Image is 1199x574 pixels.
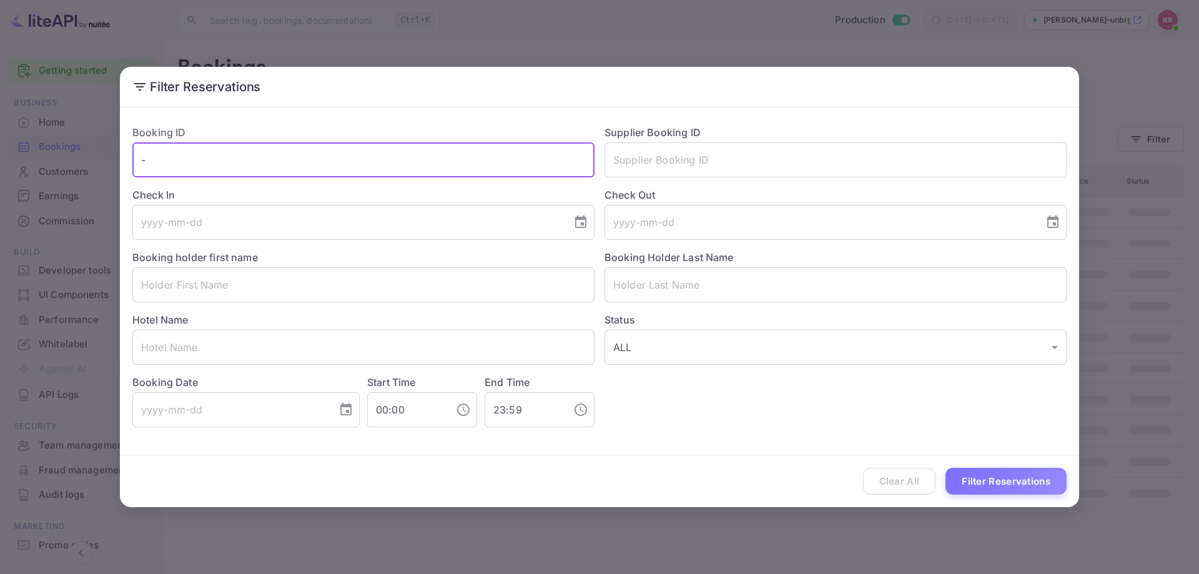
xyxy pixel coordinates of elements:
[367,392,446,427] input: hh:mm
[120,67,1079,107] h2: Filter Reservations
[604,312,1067,327] label: Status
[945,468,1067,495] button: Filter Reservations
[1040,210,1065,235] button: Choose date
[132,142,595,177] input: Booking ID
[132,187,595,202] label: Check In
[604,142,1067,177] input: Supplier Booking ID
[604,330,1067,365] div: ALL
[132,267,595,302] input: Holder First Name
[132,392,328,427] input: yyyy-mm-dd
[132,330,595,365] input: Hotel Name
[568,397,593,422] button: Choose time, selected time is 11:59 PM
[568,210,593,235] button: Choose date
[604,267,1067,302] input: Holder Last Name
[604,126,701,139] label: Supplier Booking ID
[485,376,530,388] label: End Time
[604,205,1035,240] input: yyyy-mm-dd
[132,205,563,240] input: yyyy-mm-dd
[367,376,416,388] label: Start Time
[132,126,186,139] label: Booking ID
[451,397,476,422] button: Choose time, selected time is 12:00 AM
[132,251,258,264] label: Booking holder first name
[604,187,1067,202] label: Check Out
[132,314,189,326] label: Hotel Name
[485,392,563,427] input: hh:mm
[604,251,734,264] label: Booking Holder Last Name
[132,375,360,390] label: Booking Date
[333,397,358,422] button: Choose date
